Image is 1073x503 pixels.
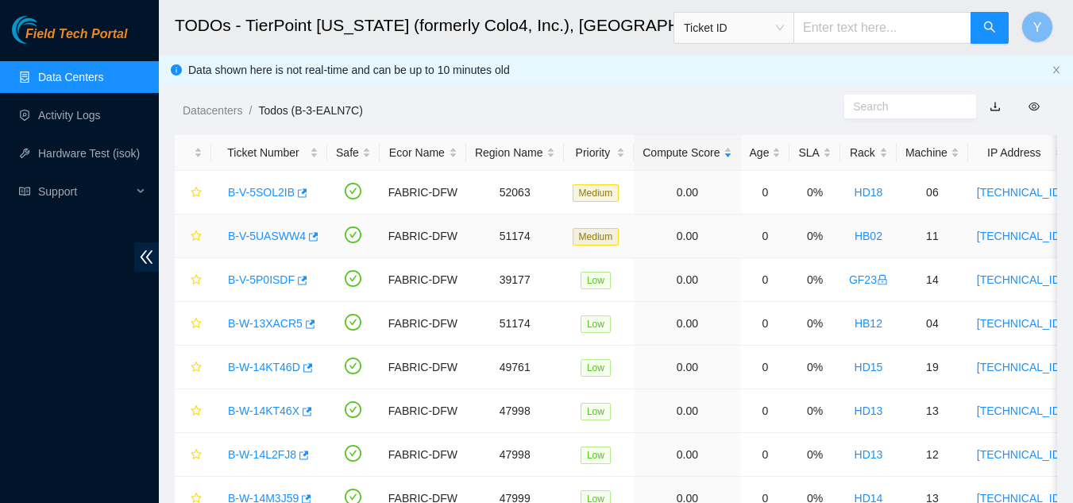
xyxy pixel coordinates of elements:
span: Y [1033,17,1042,37]
td: 47998 [466,389,564,433]
span: Low [581,447,611,464]
span: star [191,405,202,418]
td: 0.00 [634,346,740,389]
td: 0 [741,171,790,215]
span: star [191,362,202,374]
td: 39177 [466,258,564,302]
a: B-V-5UASWW4 [228,230,306,242]
button: star [183,354,203,380]
span: Low [581,403,611,420]
td: FABRIC-DFW [380,258,466,302]
span: Low [581,359,611,377]
a: B-W-13XACR5 [228,317,303,330]
td: 0% [789,258,839,302]
td: 0 [741,215,790,258]
span: check-circle [345,445,361,462]
span: check-circle [345,358,361,374]
a: B-W-14KT46X [228,404,299,417]
td: 0% [789,389,839,433]
span: star [191,274,202,287]
a: B-V-5SOL2IB [228,186,295,199]
button: Y [1021,11,1053,43]
span: Low [581,272,611,289]
a: [TECHNICAL_ID] [977,273,1063,286]
td: FABRIC-DFW [380,215,466,258]
td: 49761 [466,346,564,389]
td: 14 [897,258,968,302]
a: HD13 [855,404,883,417]
a: [TECHNICAL_ID] [977,317,1063,330]
span: star [191,449,202,462]
td: 51174 [466,302,564,346]
span: Medium [573,184,619,202]
td: 06 [897,171,968,215]
td: 04 [897,302,968,346]
td: FABRIC-DFW [380,346,466,389]
td: 0% [789,433,839,477]
a: HD15 [855,361,883,373]
td: 0% [789,171,839,215]
td: FABRIC-DFW [380,171,466,215]
td: 0.00 [634,389,740,433]
span: check-circle [345,401,361,418]
a: HB12 [855,317,882,330]
td: 0% [789,302,839,346]
a: B-V-5P0ISDF [228,273,295,286]
a: Data Centers [38,71,103,83]
td: 52063 [466,171,564,215]
button: star [183,311,203,336]
span: Support [38,176,132,207]
span: read [19,186,30,197]
td: 0 [741,433,790,477]
span: check-circle [345,314,361,331]
a: Akamai TechnologiesField Tech Portal [12,29,127,49]
td: 13 [897,389,968,433]
td: 12 [897,433,968,477]
td: 0% [789,346,839,389]
span: search [983,21,996,36]
button: search [971,12,1009,44]
a: GF23lock [849,273,888,286]
span: eye [1029,101,1040,112]
button: star [183,180,203,205]
a: B-W-14KT46D [228,361,300,373]
button: star [183,267,203,292]
td: 51174 [466,215,564,258]
span: star [191,230,202,243]
span: star [191,318,202,331]
a: Hardware Test (isok) [38,147,140,160]
a: Activity Logs [38,109,101,122]
td: FABRIC-DFW [380,302,466,346]
a: B-W-14L2FJ8 [228,448,296,461]
td: 0.00 [634,215,740,258]
td: 0 [741,258,790,302]
td: 19 [897,346,968,389]
td: 47998 [466,433,564,477]
a: Todos (B-3-EALN7C) [258,104,363,117]
td: 0.00 [634,302,740,346]
span: close [1052,65,1061,75]
a: HD13 [855,448,883,461]
span: Ticket ID [684,16,784,40]
span: star [191,187,202,199]
td: 0 [741,389,790,433]
a: [TECHNICAL_ID] [977,448,1063,461]
span: double-left [134,242,159,272]
span: lock [877,274,888,285]
button: star [183,442,203,467]
button: star [183,398,203,424]
span: Low [581,315,611,333]
input: Search [853,98,955,115]
button: star [183,223,203,249]
td: 0.00 [634,171,740,215]
span: Field Tech Portal [25,27,127,42]
td: 0% [789,215,839,258]
span: check-circle [345,226,361,243]
a: Datacenters [183,104,242,117]
a: [TECHNICAL_ID] [977,230,1063,242]
td: 0.00 [634,433,740,477]
a: [TECHNICAL_ID] [977,186,1063,199]
a: HD18 [855,186,883,199]
td: 0.00 [634,258,740,302]
a: HB02 [855,230,882,242]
